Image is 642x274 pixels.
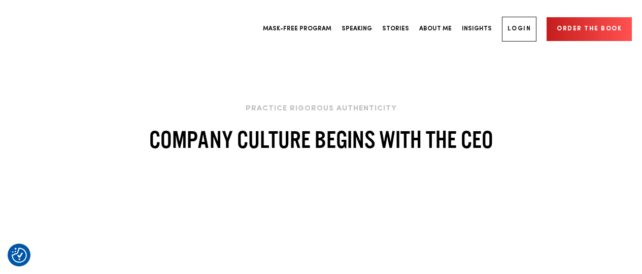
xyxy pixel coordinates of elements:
img: Company Logo [10,19,71,40]
a: Insights [457,10,497,48]
button: Consent Preferences [12,248,27,263]
a: Company Logo Company Logo [10,19,71,40]
a: Speaking [336,10,377,48]
a: Practice Rigorous Authenticity [246,105,397,112]
a: Login [502,17,537,42]
a: Mask-Free Program [258,10,336,48]
img: Revisit consent button [12,248,27,263]
a: About Me [414,10,457,48]
a: Order the book [547,17,632,41]
a: Stories [377,10,414,48]
h2: Company Culture Begins with the CEO [128,124,514,154]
